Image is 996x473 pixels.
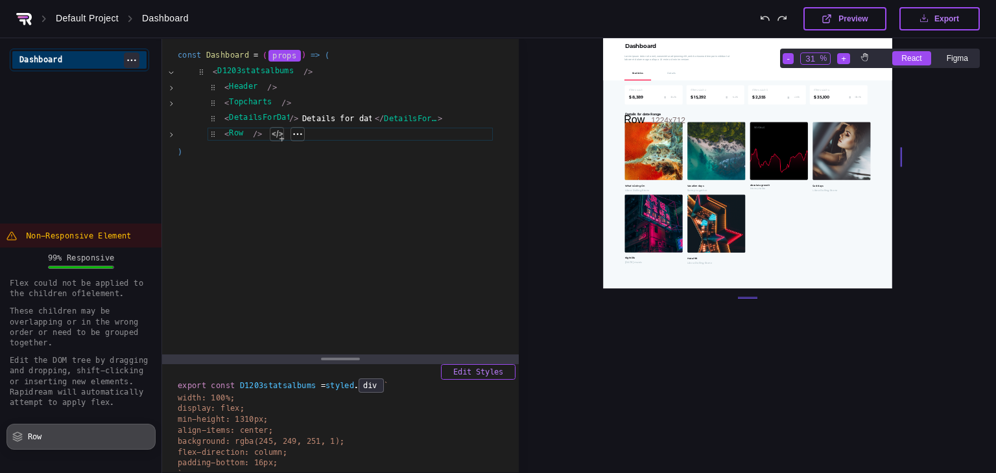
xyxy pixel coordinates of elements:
span: flex-direction: column; [178,448,287,457]
span: Dashboard [206,50,249,60]
div: Export [934,14,959,23]
span: Edit the DOM tree by dragging and dropping, shift-clicking or inserting new elements. Rapidream w... [10,355,152,408]
span: export [178,381,206,390]
div: React [892,51,931,65]
span: These children may be overlapping or in the wrong order or need to be grouped together. [10,306,152,348]
button: + [837,53,850,64]
button: Export [899,7,980,30]
div: Non-Responsive Element [6,230,162,241]
button: Create Component [270,127,284,141]
span: D1203statsalbums [240,381,316,390]
button: Edit Styles [441,364,516,380]
div: Default Project [56,13,119,25]
span: = [254,50,258,60]
span: . [354,381,359,390]
span: styled [316,381,384,390]
button: - [783,53,793,64]
div: Preview [838,15,868,23]
span: display: flex; [178,404,244,413]
span: ` [384,381,388,390]
span: align-items: center; [178,426,273,435]
span: => ( [311,50,329,60]
div: % [820,54,827,63]
div: Figma [938,51,977,65]
span: ) [178,148,182,456]
span: min-height: 1310px; [178,415,268,424]
span: = [321,381,326,390]
span: width: 100%; [178,393,235,402]
span: const [211,381,235,390]
span: props [268,50,301,62]
div: const [178,50,503,60]
span: ( [263,50,267,60]
span: Flex could not be applied to the children of 1 element . [10,278,152,299]
span: padding-bottom: 16px; [178,458,278,467]
div: Dashboard [142,13,189,25]
span: background: rgba(245, 249, 251, 1); [178,437,344,446]
div: 99 % Responsive [48,253,115,263]
button: Preview [803,7,886,30]
div: Dashboard [12,51,69,69]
